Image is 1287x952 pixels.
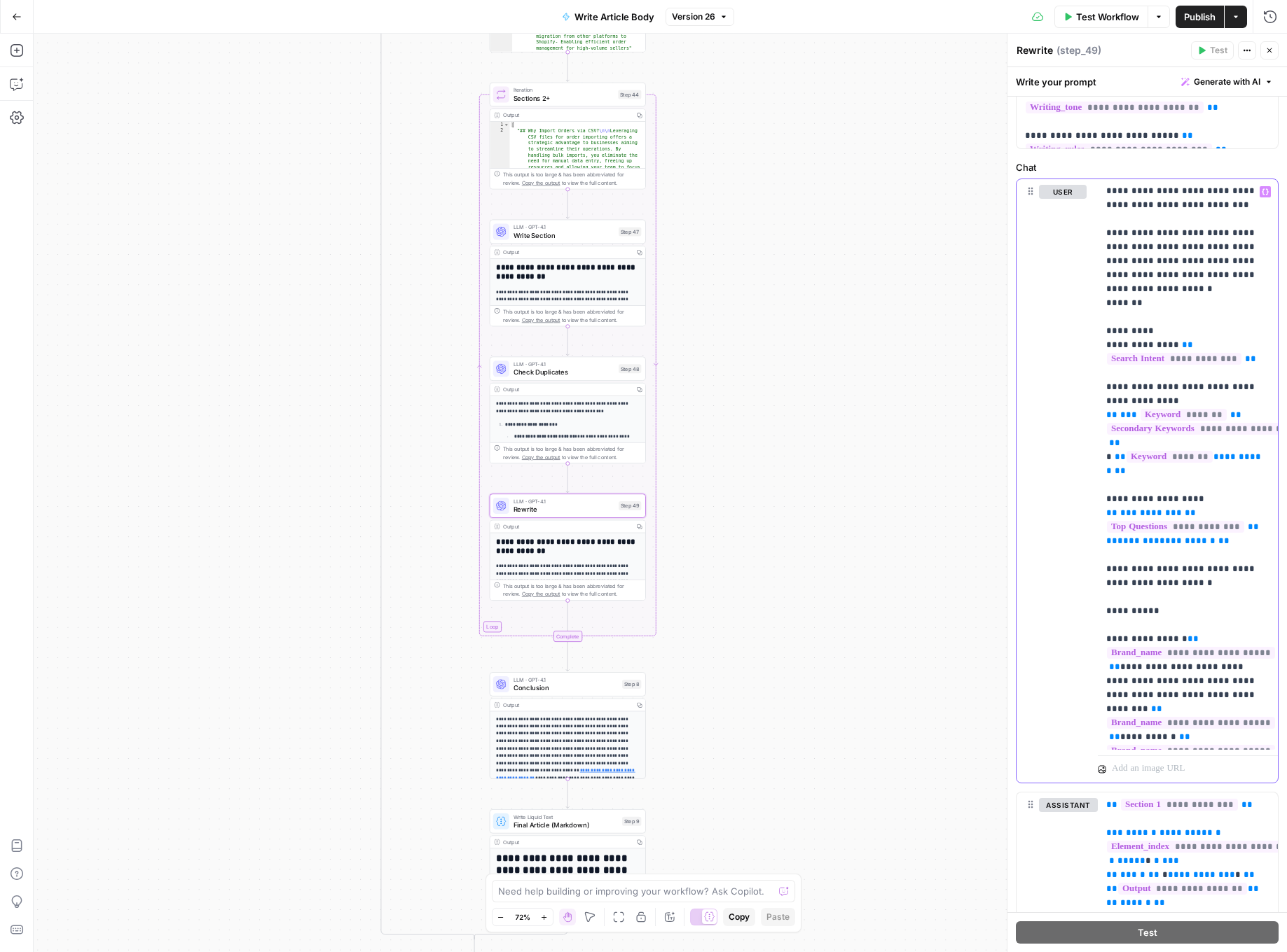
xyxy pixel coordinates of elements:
span: Write Liquid Text [514,813,619,821]
div: 2 [490,128,509,316]
g: Edge from step_46 to step_44 [566,52,569,82]
textarea: Rewrite [1017,43,1053,57]
div: This output is too large & has been abbreviated for review. to view the full content. [503,444,641,461]
div: Output [503,386,630,394]
div: Step 8 [622,680,641,689]
button: Generate with AI [1176,73,1279,91]
span: LLM · GPT-4.1 [514,360,615,369]
div: Output [503,248,630,257]
span: Check Duplicates [514,367,615,377]
div: Output [503,111,630,120]
button: Paste [761,908,795,926]
button: assistant [1039,798,1098,812]
span: ( step_49 ) [1057,43,1101,57]
div: This output is too large & has been abbreviated for review. to view the full content. [503,582,641,598]
g: Edge from step_8 to step_9 [566,779,569,808]
g: Edge from step_47 to step_48 [566,326,569,356]
g: Edge from step_48 to step_49 [566,463,569,493]
div: Output [503,838,630,846]
div: assistant [1017,792,1087,949]
div: Step 9 [622,817,641,826]
span: LLM · GPT-4.1 [514,675,619,684]
div: This output is too large & has been abbreviated for review. to view the full content. [503,308,641,324]
div: Step 47 [619,227,641,236]
g: Edge from step_44-iteration-end to step_8 [566,642,569,671]
span: Write Article Body [574,10,654,24]
span: Toggle code folding, rows 1 through 3 [504,122,509,128]
div: Step 49 [619,501,641,510]
span: LLM · GPT-4.1 [514,497,615,505]
span: Test [1210,44,1227,57]
button: Test [1016,921,1279,944]
button: user [1039,185,1087,199]
span: Conclusion [514,682,619,692]
div: This output is too large & has been abbreviated for review. to view the full content. [503,171,641,187]
div: Output [503,701,630,709]
div: Complete [490,631,646,642]
span: Publish [1184,10,1216,24]
div: user [1017,179,1087,783]
button: Test [1191,41,1234,59]
div: LoopIterationSections 2+Step 44Output[ "## Why Import Orders via CSV?\n\nLeveraging CSV files for... [490,83,646,190]
span: Copy the output [522,317,560,323]
span: Iteration [514,86,614,94]
div: Step 44 [618,90,641,99]
button: Publish [1176,6,1224,28]
span: Generate with AI [1194,76,1260,88]
span: 72% [515,911,530,923]
span: Final Article (Markdown) [514,820,619,829]
span: Rewrite [514,504,615,514]
span: Copy the output [522,591,560,597]
span: Paste [766,911,790,923]
button: Write Article Body [553,6,663,28]
label: Chat [1016,160,1279,174]
div: Complete [553,631,582,642]
span: Version 26 [672,10,715,23]
span: Copy the output [522,180,560,186]
div: 1 [490,122,509,128]
span: Test [1138,925,1157,939]
div: 5 [490,51,512,57]
span: Test Workflow [1076,10,1139,24]
g: Edge from step_44 to step_47 [566,189,569,218]
span: Copy [729,911,750,923]
span: Write Section [514,230,615,240]
div: Step 48 [619,364,641,373]
button: Test Workflow [1054,6,1148,28]
span: Sections 2+ [514,93,614,103]
button: Version 26 [666,8,734,26]
button: Copy [723,908,755,926]
span: LLM · GPT-4.1 [514,223,615,232]
span: Copy the output [522,454,560,460]
div: Output [503,522,630,531]
div: Write your prompt [1007,67,1287,96]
